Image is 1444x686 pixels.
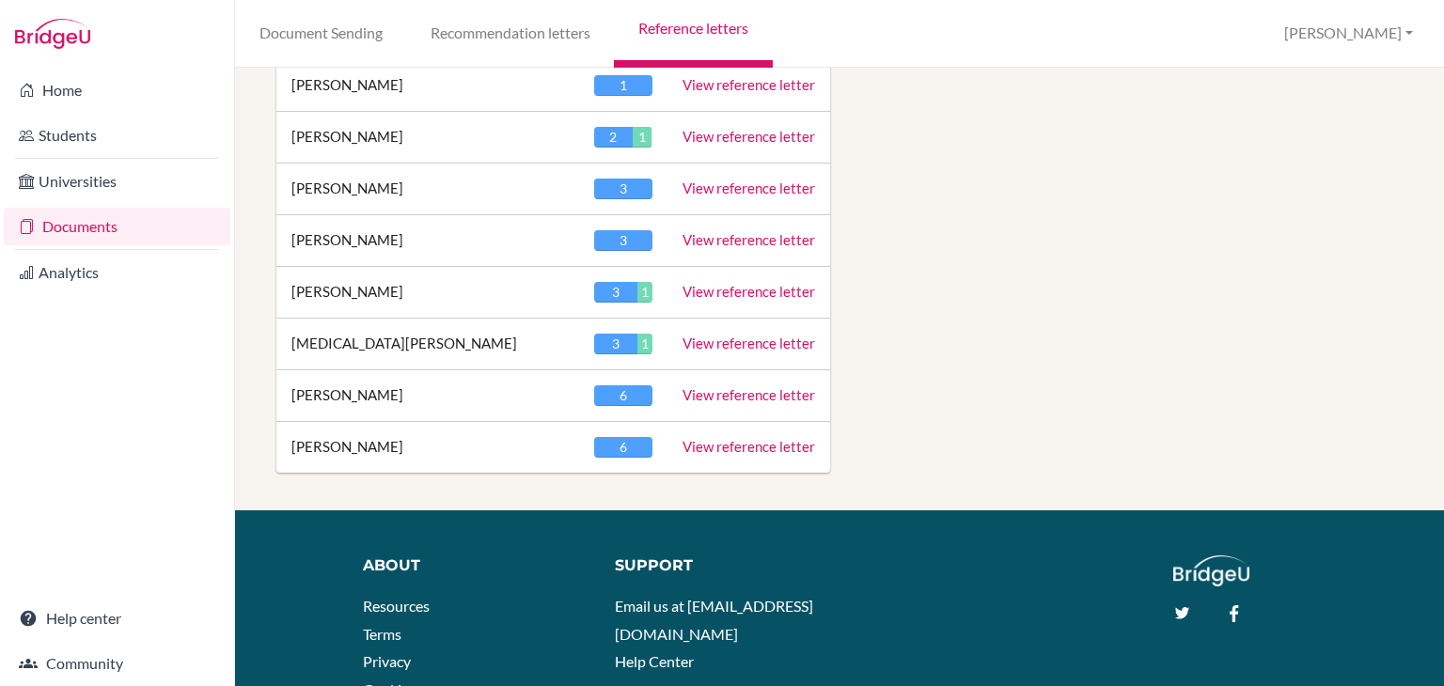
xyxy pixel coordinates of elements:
[637,334,652,354] div: 1
[4,254,230,291] a: Analytics
[4,208,230,245] a: Documents
[615,555,824,577] div: Support
[683,335,815,351] a: View reference letter
[683,179,815,196] a: View reference letter
[4,600,230,637] a: Help center
[683,128,815,145] a: View reference letter
[594,179,652,199] div: 3
[594,385,652,406] div: 6
[594,75,652,96] div: 1
[1173,555,1249,586] img: logo_white@2x-f4f0deed5e89b7ecb1c2cc34c3e3d731f90f0f143d5ea2071677605dd97b5244.png
[276,112,579,164] td: [PERSON_NAME]
[276,422,579,474] td: [PERSON_NAME]
[276,164,579,215] td: [PERSON_NAME]
[1276,16,1421,51] button: [PERSON_NAME]
[594,437,652,458] div: 6
[276,319,579,370] td: [MEDICAL_DATA][PERSON_NAME]
[4,645,230,682] a: Community
[4,117,230,154] a: Students
[363,652,411,670] a: Privacy
[615,652,694,670] a: Help Center
[683,283,815,300] a: View reference letter
[276,60,579,112] td: [PERSON_NAME]
[683,76,815,93] a: View reference letter
[594,334,638,354] div: 3
[276,215,579,267] td: [PERSON_NAME]
[276,370,579,422] td: [PERSON_NAME]
[683,438,815,455] a: View reference letter
[594,127,633,148] div: 2
[637,282,652,303] div: 1
[363,625,401,643] a: Terms
[683,231,815,248] a: View reference letter
[276,267,579,319] td: [PERSON_NAME]
[683,386,815,403] a: View reference letter
[4,163,230,200] a: Universities
[615,597,813,643] a: Email us at [EMAIL_ADDRESS][DOMAIN_NAME]
[363,555,588,577] div: About
[594,230,652,251] div: 3
[15,19,90,49] img: Bridge-U
[633,127,652,148] div: 1
[4,71,230,109] a: Home
[363,597,430,615] a: Resources
[594,282,638,303] div: 3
